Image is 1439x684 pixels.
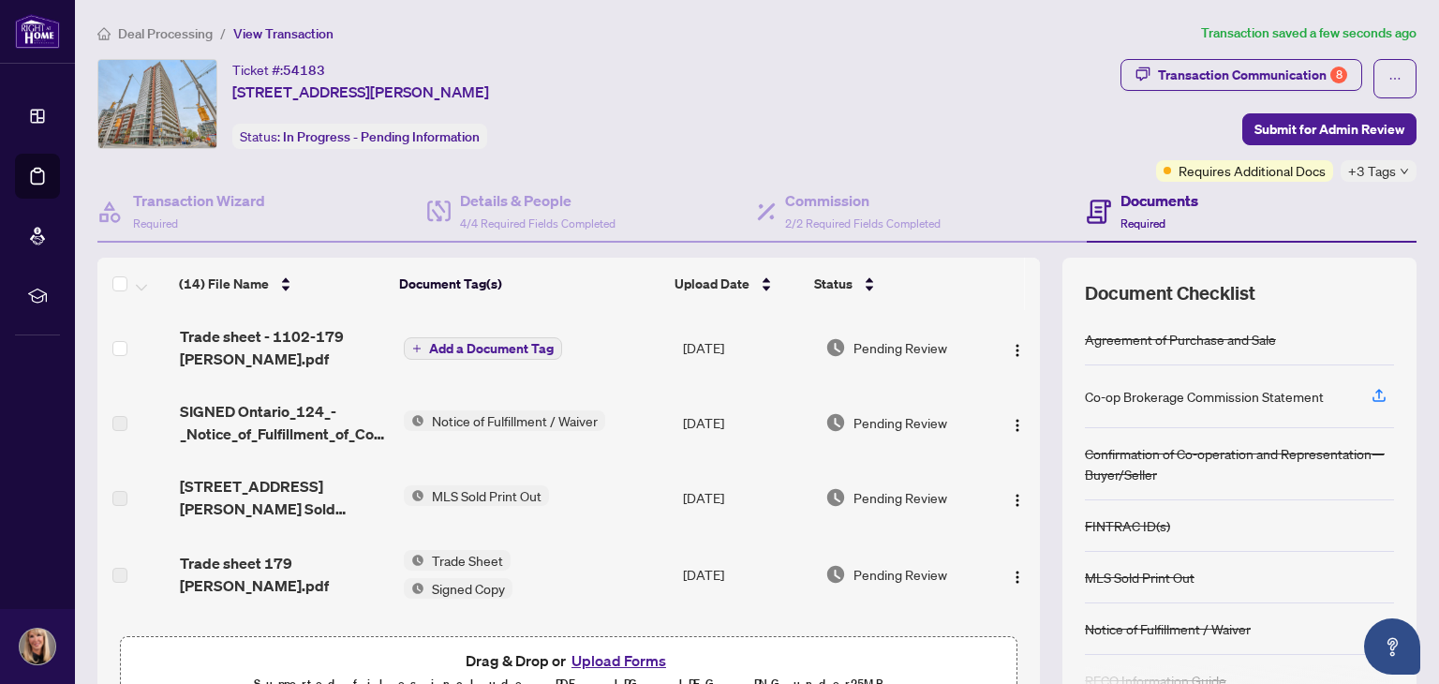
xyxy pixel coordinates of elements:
[814,274,853,294] span: Status
[1120,59,1362,91] button: Transaction Communication8
[1002,333,1032,363] button: Logo
[566,648,672,673] button: Upload Forms
[1002,483,1032,513] button: Logo
[283,128,480,145] span: In Progress - Pending Information
[825,487,846,508] img: Document Status
[825,337,846,358] img: Document Status
[404,550,520,599] button: Status IconTrade SheetStatus IconSigned Copy
[20,629,55,664] img: Profile Icon
[1085,567,1194,587] div: MLS Sold Print Out
[15,14,60,49] img: logo
[675,460,818,535] td: [DATE]
[1010,570,1025,585] img: Logo
[404,485,424,506] img: Status Icon
[1085,443,1394,484] div: Confirmation of Co-operation and Representation—Buyer/Seller
[807,258,977,310] th: Status
[180,552,389,597] span: Trade sheet 179 [PERSON_NAME].pdf
[1201,22,1417,44] article: Transaction saved a few seconds ago
[404,578,424,599] img: Status Icon
[825,412,846,433] img: Document Status
[1388,72,1402,85] span: ellipsis
[232,81,489,103] span: [STREET_ADDRESS][PERSON_NAME]
[404,336,562,361] button: Add a Document Tag
[179,274,269,294] span: (14) File Name
[404,485,549,506] button: Status IconMLS Sold Print Out
[424,550,511,571] span: Trade Sheet
[232,124,487,149] div: Status:
[1348,160,1396,182] span: +3 Tags
[675,310,818,385] td: [DATE]
[180,325,389,370] span: Trade sheet - 1102-179 [PERSON_NAME].pdf
[220,22,226,44] li: /
[675,385,818,460] td: [DATE]
[98,60,216,148] img: IMG-X12364879_1.jpg
[853,564,947,585] span: Pending Review
[392,258,667,310] th: Document Tag(s)
[1179,160,1326,181] span: Requires Additional Docs
[1242,113,1417,145] button: Submit for Admin Review
[667,258,807,310] th: Upload Date
[1010,493,1025,508] img: Logo
[675,274,749,294] span: Upload Date
[1010,418,1025,433] img: Logo
[853,412,947,433] span: Pending Review
[1002,408,1032,438] button: Logo
[460,189,616,212] h4: Details & People
[1120,216,1165,230] span: Required
[232,59,325,81] div: Ticket #:
[1330,67,1347,83] div: 8
[404,410,605,431] button: Status IconNotice of Fulfillment / Waiver
[1085,618,1251,639] div: Notice of Fulfillment / Waiver
[853,487,947,508] span: Pending Review
[1254,114,1404,144] span: Submit for Admin Review
[460,216,616,230] span: 4/4 Required Fields Completed
[1085,386,1324,407] div: Co-op Brokerage Commission Statement
[1158,60,1347,90] div: Transaction Communication
[171,258,392,310] th: (14) File Name
[1120,189,1198,212] h4: Documents
[133,216,178,230] span: Required
[97,27,111,40] span: home
[675,535,818,614] td: [DATE]
[118,25,213,42] span: Deal Processing
[1010,343,1025,358] img: Logo
[785,216,941,230] span: 2/2 Required Fields Completed
[785,189,941,212] h4: Commission
[180,400,389,445] span: SIGNED Ontario_124_-_Notice_of_Fulfillment_of_Condition_3 3.pdf
[404,550,424,571] img: Status Icon
[1400,167,1409,176] span: down
[283,62,325,79] span: 54183
[429,342,554,355] span: Add a Document Tag
[825,564,846,585] img: Document Status
[412,344,422,353] span: plus
[424,410,605,431] span: Notice of Fulfillment / Waiver
[466,648,672,673] span: Drag & Drop or
[404,410,424,431] img: Status Icon
[424,485,549,506] span: MLS Sold Print Out
[1085,280,1255,306] span: Document Checklist
[853,337,947,358] span: Pending Review
[1085,329,1276,349] div: Agreement of Purchase and Sale
[1085,515,1170,536] div: FINTRAC ID(s)
[180,475,389,520] span: [STREET_ADDRESS][PERSON_NAME] Sold Sheet.pdf
[424,578,512,599] span: Signed Copy
[1002,559,1032,589] button: Logo
[133,189,265,212] h4: Transaction Wizard
[233,25,334,42] span: View Transaction
[404,337,562,360] button: Add a Document Tag
[1364,618,1420,675] button: Open asap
